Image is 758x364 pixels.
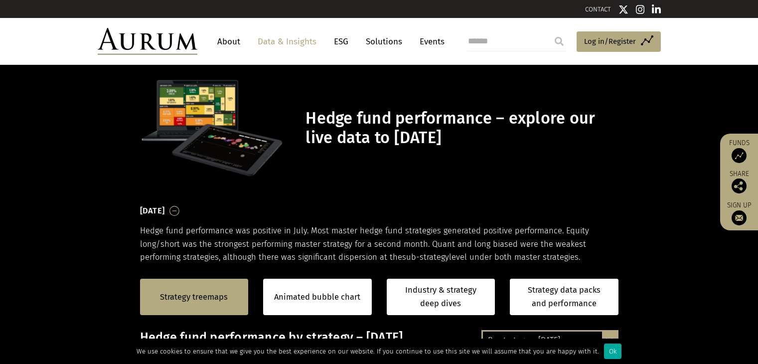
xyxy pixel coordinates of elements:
[140,203,165,218] h3: [DATE]
[212,32,245,51] a: About
[725,139,753,163] a: Funds
[725,171,753,193] div: Share
[725,201,753,225] a: Sign up
[483,332,617,350] div: By strategy – [DATE]
[253,32,321,51] a: Data & Insights
[652,4,661,14] img: Linkedin icon
[732,148,747,163] img: Access Funds
[140,224,618,264] p: Hedge fund performance was positive in July. Most master hedge fund strategies generated positive...
[305,109,615,148] h1: Hedge fund performance – explore our live data to [DATE]
[274,291,360,304] a: Animated bubble chart
[618,4,628,14] img: Twitter icon
[732,179,747,193] img: Share this post
[636,4,645,14] img: Instagram icon
[415,32,445,51] a: Events
[584,35,636,47] span: Log in/Register
[140,330,618,360] h3: Hedge fund performance by strategy – [DATE]
[585,5,611,13] a: CONTACT
[361,32,407,51] a: Solutions
[732,210,747,225] img: Sign up to our newsletter
[160,291,228,304] a: Strategy treemaps
[402,252,449,262] span: sub-strategy
[98,28,197,55] img: Aurum
[387,279,495,315] a: Industry & strategy deep dives
[604,344,621,359] div: Ok
[329,32,353,51] a: ESG
[549,31,569,51] input: Submit
[510,279,618,315] a: Strategy data packs and performance
[577,31,661,52] a: Log in/Register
